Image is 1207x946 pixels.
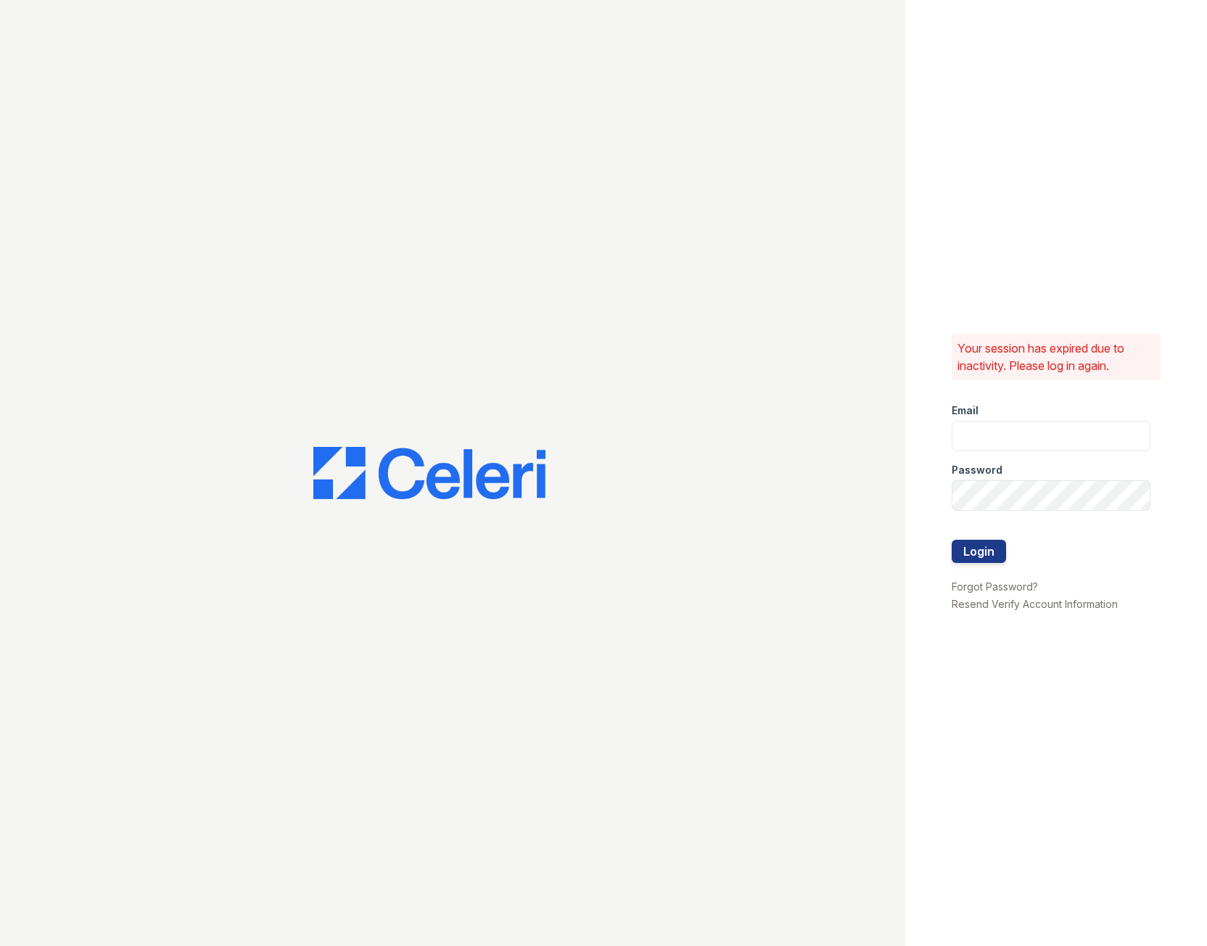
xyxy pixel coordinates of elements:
label: Email [952,403,979,418]
a: Resend Verify Account Information [952,598,1118,610]
button: Login [952,540,1006,563]
img: CE_Logo_Blue-a8612792a0a2168367f1c8372b55b34899dd931a85d93a1a3d3e32e68fde9ad4.png [313,447,545,499]
p: Your session has expired due to inactivity. Please log in again. [957,340,1155,374]
a: Forgot Password? [952,580,1038,593]
label: Password [952,463,1002,477]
